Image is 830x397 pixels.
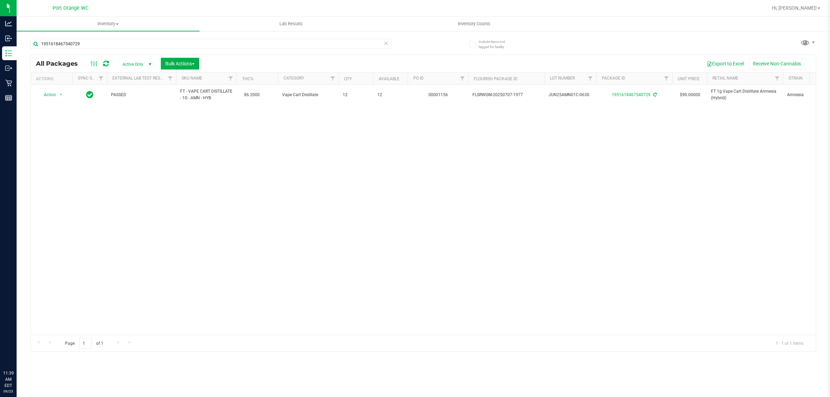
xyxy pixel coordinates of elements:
[343,92,369,98] span: 12
[772,5,817,11] span: Hi, [PERSON_NAME]!
[712,76,738,81] a: Retail Name
[548,92,592,98] span: JUN25AMN01C-0630
[111,92,172,98] span: PASSED
[711,88,779,101] span: FT 1g Vape Cart Distillate Amnesia (Hybrid)
[95,73,107,84] a: Filter
[428,92,448,97] a: 00001156
[53,5,89,11] span: Port Orange WC
[59,338,109,349] span: Page of 1
[377,92,404,98] span: 12
[242,76,253,81] a: THC%
[676,90,704,100] span: $90.00000
[772,73,783,84] a: Filter
[748,58,805,70] button: Receive Non-Cannabis
[36,60,85,67] span: All Packages
[344,76,352,81] a: Qty
[241,90,263,100] span: 86.2000
[474,76,517,81] a: Flourish Package ID
[86,90,93,100] span: In Sync
[79,338,92,349] input: 1
[678,76,700,81] a: Unit Price
[36,76,70,81] div: Actions
[182,76,202,81] a: SKU Name
[382,17,565,31] a: Inventory Counts
[165,61,195,66] span: Bulk Actions
[327,73,339,84] a: Filter
[17,17,200,31] a: Inventory
[30,39,392,49] input: Search Package ID, Item Name, SKU, Lot or Part Number...
[3,370,13,389] p: 11:39 AM EDT
[225,73,237,84] a: Filter
[788,76,803,81] a: Strain
[17,21,200,27] span: Inventory
[5,20,12,27] inline-svg: Analytics
[449,21,500,27] span: Inventory Counts
[3,389,13,394] p: 09/23
[270,21,312,27] span: Lab Results
[612,92,651,97] a: 1951618467540729
[379,76,399,81] a: Available
[57,90,65,100] span: select
[112,76,167,81] a: External Lab Test Result
[457,73,468,84] a: Filter
[284,76,304,81] a: Category
[550,76,575,81] a: Lot Number
[661,73,672,84] a: Filter
[5,94,12,101] inline-svg: Reports
[702,58,748,70] button: Export to Excel
[78,76,104,81] a: Sync Status
[585,73,596,84] a: Filter
[384,39,388,48] span: Clear
[200,17,382,31] a: Lab Results
[161,58,199,70] button: Bulk Actions
[7,342,28,362] iframe: Resource center
[282,92,334,98] span: Vape Cart Distillate
[770,338,809,348] span: 1 - 1 of 1 items
[5,65,12,72] inline-svg: Outbound
[5,35,12,42] inline-svg: Inbound
[652,92,657,97] span: Sync from Compliance System
[413,76,424,81] a: PO ID
[602,76,625,81] a: Package ID
[479,39,513,49] span: Include items not tagged for facility
[165,73,176,84] a: Filter
[180,88,232,101] span: FT - VAPE CART DISTILLATE - 1G - AMN - HYB
[5,80,12,86] inline-svg: Retail
[5,50,12,57] inline-svg: Inventory
[38,90,56,100] span: Action
[472,92,540,98] span: FLSRWGM-20250707-1977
